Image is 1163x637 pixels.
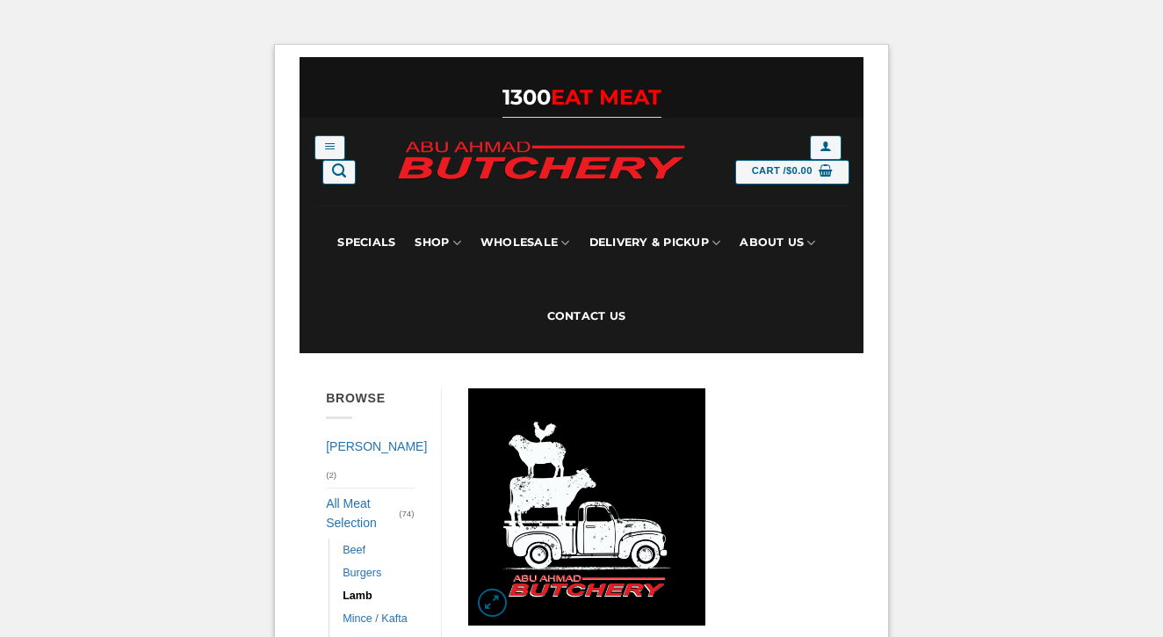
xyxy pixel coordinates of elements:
span: (74) [399,501,414,526]
a: Specials [337,206,395,279]
a: Search [322,160,356,185]
span: Cart / [752,163,813,179]
a: Beef [343,539,365,561]
a: Wholesale [480,206,570,279]
span: EAT MEAT [551,84,661,110]
img: Abu Ahmad Butchery [383,130,699,193]
a: 1300EAT MEAT [502,84,661,110]
a: Burgers [343,561,381,584]
a: SHOP [415,206,460,279]
span: Browse [326,391,386,405]
a: Mince / Kafta [343,607,408,630]
a: Menu [314,135,345,160]
a: Zoom [478,589,507,618]
span: 1300 [502,84,551,110]
a: All Meat Selection [326,489,399,539]
span: (2) [326,462,336,488]
a: Lamb [343,584,372,607]
bdi: 0.00 [786,165,813,176]
span: $ [786,163,792,179]
a: Contact Us [547,279,626,353]
a: [PERSON_NAME] [326,431,427,461]
img: Whole Lamb (per 1Kg) [468,388,705,626]
a: Delivery & Pickup [589,206,721,279]
a: About Us [740,206,815,279]
a: Login [810,135,841,160]
a: View cart [735,160,849,185]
